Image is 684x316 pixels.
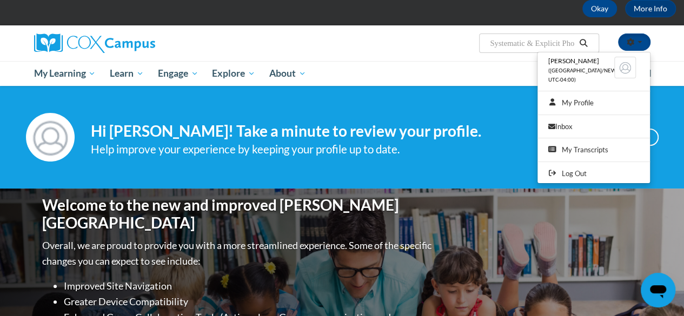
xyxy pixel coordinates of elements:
li: Improved Site Navigation [64,278,434,294]
div: Help improve your experience by keeping your profile up to date. [91,140,575,158]
a: My Transcripts [537,143,650,157]
h4: Hi [PERSON_NAME]! Take a minute to review your profile. [91,122,575,140]
a: My Profile [537,96,650,110]
p: Overall, we are proud to provide you with a more streamlined experience. Some of the specific cha... [42,238,434,269]
span: ([GEOGRAPHIC_DATA]/New_York UTC-04:00) [548,68,633,83]
a: Cox Campus [34,33,229,53]
a: Engage [151,61,205,86]
iframe: Button to launch messaging window [641,273,675,307]
a: Logout [537,167,650,180]
button: Search [575,37,592,50]
div: Main menu [26,61,659,86]
img: Profile Image [26,113,75,162]
img: Learner Profile Avatar [614,57,636,78]
a: Inbox [537,120,650,133]
input: Search Courses [489,37,575,50]
a: Learn [103,61,151,86]
a: About [262,61,313,86]
span: [PERSON_NAME] [548,57,599,65]
span: Explore [212,67,255,80]
span: Engage [158,67,198,80]
span: My Learning [34,67,96,80]
li: Greater Device Compatibility [64,294,434,310]
button: Account Settings [618,33,650,51]
i:  [579,39,588,48]
span: About [269,67,306,80]
span: Learn [110,67,144,80]
a: Explore [205,61,262,86]
a: My Learning [27,61,103,86]
h1: Welcome to the new and improved [PERSON_NAME][GEOGRAPHIC_DATA] [42,196,434,232]
img: Cox Campus [34,33,155,53]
